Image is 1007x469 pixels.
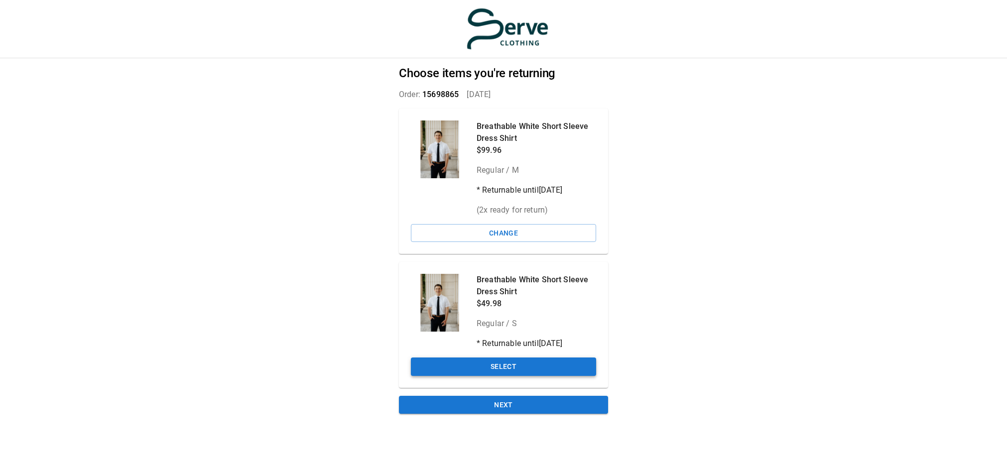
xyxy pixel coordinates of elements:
p: Breathable White Short Sleeve Dress Shirt [477,120,596,144]
button: Change [411,224,596,242]
p: * Returnable until [DATE] [477,184,596,196]
p: * Returnable until [DATE] [477,338,596,350]
p: Regular / S [477,318,596,330]
div: Breathable White Short Sleeve Dress Shirt - Serve Clothing [411,274,469,332]
p: Breathable White Short Sleeve Dress Shirt [477,274,596,298]
p: ( 2 x ready for return) [477,204,596,216]
h2: Choose items you're returning [399,66,608,81]
img: serve-clothing.myshopify.com-3331c13f-55ad-48ba-bef5-e23db2fa8125 [466,7,549,50]
p: $99.96 [477,144,596,156]
button: Next [399,396,608,414]
p: Regular / M [477,164,596,176]
button: Select [411,357,596,376]
p: Order: [DATE] [399,89,608,101]
span: 15698865 [422,90,459,99]
p: $49.98 [477,298,596,310]
div: Breathable White Short Sleeve Dress Shirt - Serve Clothing [411,120,469,178]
